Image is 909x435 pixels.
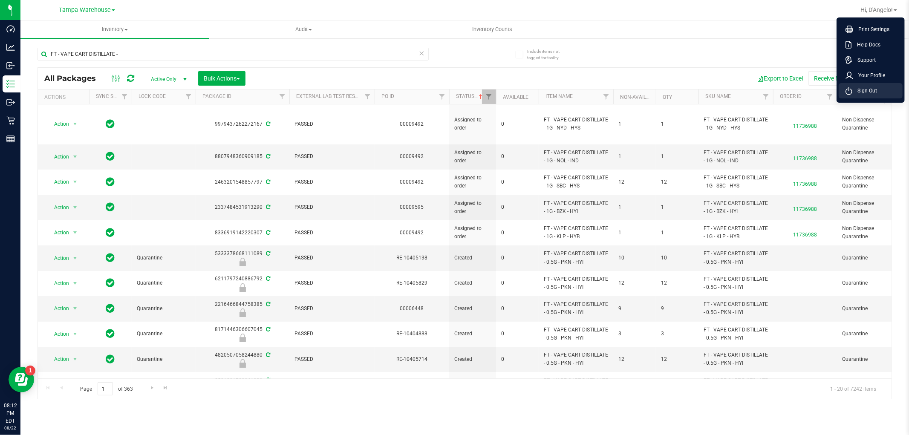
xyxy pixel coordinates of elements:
[194,300,291,317] div: 2216466844758385
[461,26,524,33] span: Inventory Counts
[618,305,651,313] span: 9
[704,300,768,317] span: FT - VAPE CART DISTILLATE - 0.5G - PKN - HYI
[852,86,877,95] span: Sign Out
[118,89,132,104] a: Filter
[294,203,369,211] span: PASSED
[396,280,427,286] a: RE-10405829
[544,351,608,367] span: FT - VAPE CART DISTILLATE - 0.5G - PKN - HYI
[618,153,651,161] span: 1
[400,204,424,210] a: 00009595
[501,120,534,128] span: 0
[70,202,81,213] span: select
[137,279,190,287] span: Quarantine
[265,276,270,282] span: Sync from Compliance System
[106,353,115,365] span: In Sync
[70,151,81,163] span: select
[454,116,491,132] span: Assigned to order
[106,227,115,239] span: In Sync
[759,89,773,104] a: Filter
[70,328,81,340] span: select
[294,355,369,363] span: PASSED
[400,305,424,311] a: 00006448
[194,275,291,291] div: 6211797240886792
[661,330,693,338] span: 3
[70,252,81,264] span: select
[46,202,69,213] span: Action
[265,121,270,127] span: Sync from Compliance System
[137,355,190,363] span: Quarantine
[544,250,608,266] span: FT - VAPE CART DISTILLATE - 0.5G - PKN - HYI
[106,328,115,340] span: In Sync
[137,305,190,313] span: Quarantine
[419,48,425,59] span: Clear
[106,302,115,314] span: In Sync
[194,153,291,161] div: 8807948360909185
[842,225,896,241] span: Non Dispense Quarantine
[70,118,81,130] span: select
[501,305,534,313] span: 0
[204,75,240,82] span: Bulk Actions
[661,153,693,161] span: 1
[294,153,369,161] span: PASSED
[265,251,270,256] span: Sync from Compliance System
[661,203,693,211] span: 1
[704,199,768,216] span: FT - VAPE CART DISTILLATE - 1G - BZK - HYI
[106,277,115,289] span: In Sync
[704,116,768,132] span: FT - VAPE CART DISTILLATE - 1G - NYD - HYS
[265,326,270,332] span: Sync from Compliance System
[842,174,896,190] span: Non Dispense Quarantine
[294,229,369,237] span: PASSED
[106,201,115,213] span: In Sync
[70,176,81,188] span: select
[59,6,111,14] span: Tampa Warehouse
[544,149,608,165] span: FT - VAPE CART DISTILLATE - 1G - NOL - IND
[618,254,651,262] span: 10
[46,227,69,239] span: Action
[454,254,491,262] span: Created
[846,56,899,64] a: Support
[6,80,15,88] inline-svg: Inventory
[527,48,570,61] span: Include items not tagged for facility
[25,366,35,376] iframe: Resource center unread badge
[4,402,17,425] p: 08:12 PM EDT
[842,355,896,363] span: Quarantine
[46,277,69,289] span: Action
[860,6,893,13] span: Hi, D'Angelo!
[194,334,291,342] div: Quarantine
[44,94,86,100] div: Actions
[202,93,231,99] a: Package ID
[853,25,889,34] span: Print Settings
[294,330,369,338] span: PASSED
[501,355,534,363] span: 0
[294,305,369,313] span: PASSED
[73,382,140,395] span: Page of 363
[661,178,693,186] span: 12
[501,178,534,186] span: 0
[704,275,768,291] span: FT - VAPE CART DISTILLATE - 0.5G - PKN - HYI
[751,71,808,86] button: Export to Excel
[6,98,15,107] inline-svg: Outbound
[398,20,587,38] a: Inventory Counts
[361,89,375,104] a: Filter
[46,302,69,314] span: Action
[544,376,608,392] span: FT - VAPE CART DISTILLATE - 0.5G - PKN - HYI
[839,83,903,98] li: Sign Out
[4,425,17,431] p: 08/22
[70,302,81,314] span: select
[544,174,608,190] span: FT - VAPE CART DISTILLATE - 1G - SBC - HYS
[400,121,424,127] a: 00009492
[618,229,651,237] span: 1
[46,353,69,365] span: Action
[842,149,896,165] span: Non Dispense Quarantine
[396,356,427,362] a: RE-10405714
[46,252,69,264] span: Action
[842,279,896,287] span: Quarantine
[400,230,424,236] a: 00009492
[381,93,394,99] a: PO ID
[618,203,651,211] span: 1
[396,255,427,261] a: RE-10405138
[435,89,449,104] a: Filter
[501,279,534,287] span: 0
[661,355,693,363] span: 12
